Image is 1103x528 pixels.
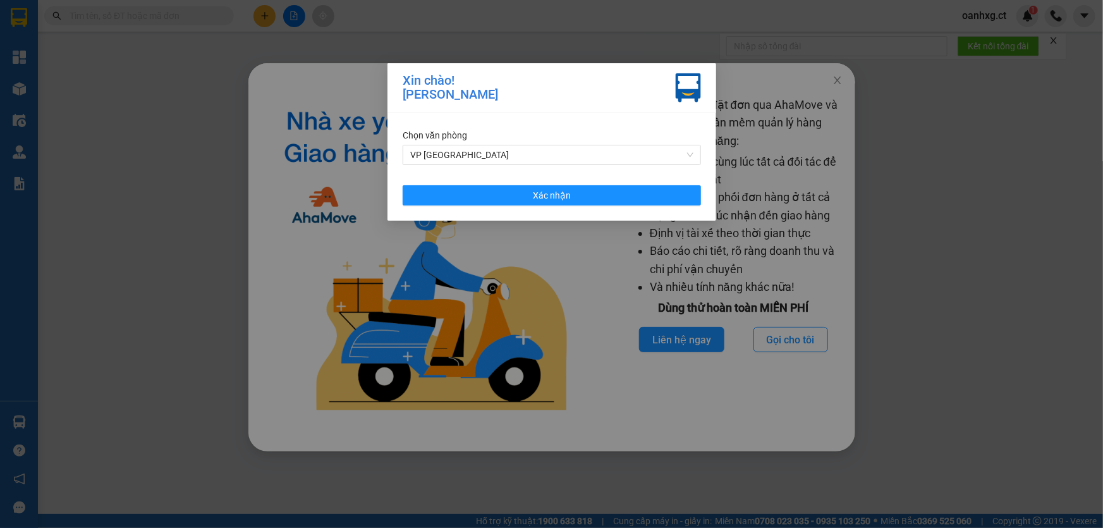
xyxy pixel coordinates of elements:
span: Xác nhận [533,188,571,202]
div: Chọn văn phòng [403,128,701,142]
span: VP Xuân Giang [410,145,693,164]
button: Xác nhận [403,185,701,206]
img: vxr-icon [676,73,701,102]
div: Xin chào! [PERSON_NAME] [403,73,498,102]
